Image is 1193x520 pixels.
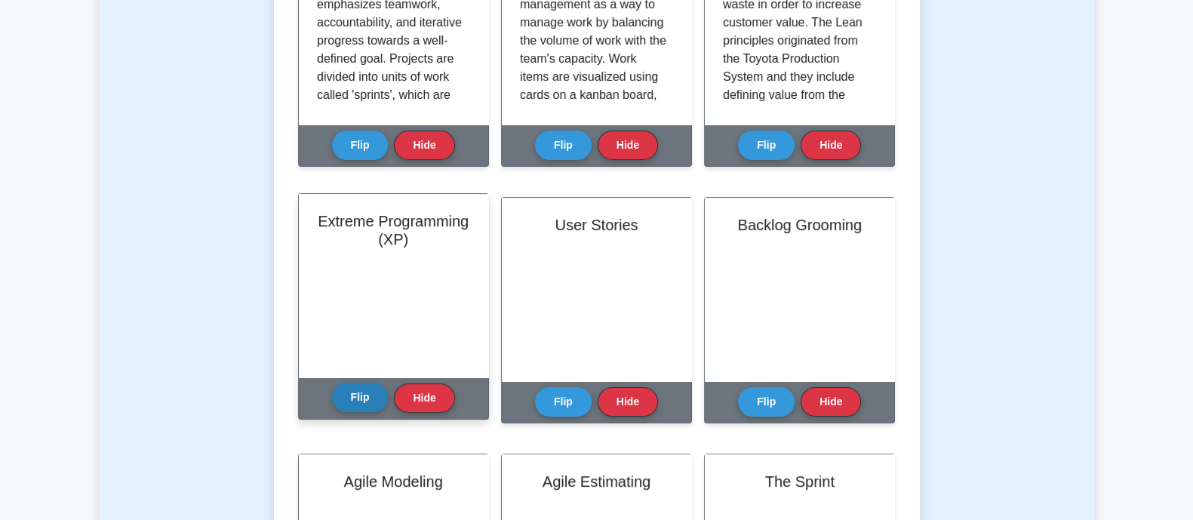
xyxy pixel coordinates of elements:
h2: Backlog Grooming [723,216,876,234]
button: Hide [598,131,658,160]
button: Hide [801,387,861,417]
button: Hide [394,131,454,160]
button: Flip [332,131,389,160]
h2: Extreme Programming (XP) [317,212,470,248]
button: Flip [332,383,389,412]
button: Hide [801,131,861,160]
button: Flip [535,387,592,417]
button: Flip [738,131,795,160]
h2: Agile Estimating [520,472,673,491]
h2: Agile Modeling [317,472,470,491]
h2: User Stories [520,216,673,234]
h2: The Sprint [723,472,876,491]
button: Hide [394,383,454,413]
button: Hide [598,387,658,417]
button: Flip [535,131,592,160]
button: Flip [738,387,795,417]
